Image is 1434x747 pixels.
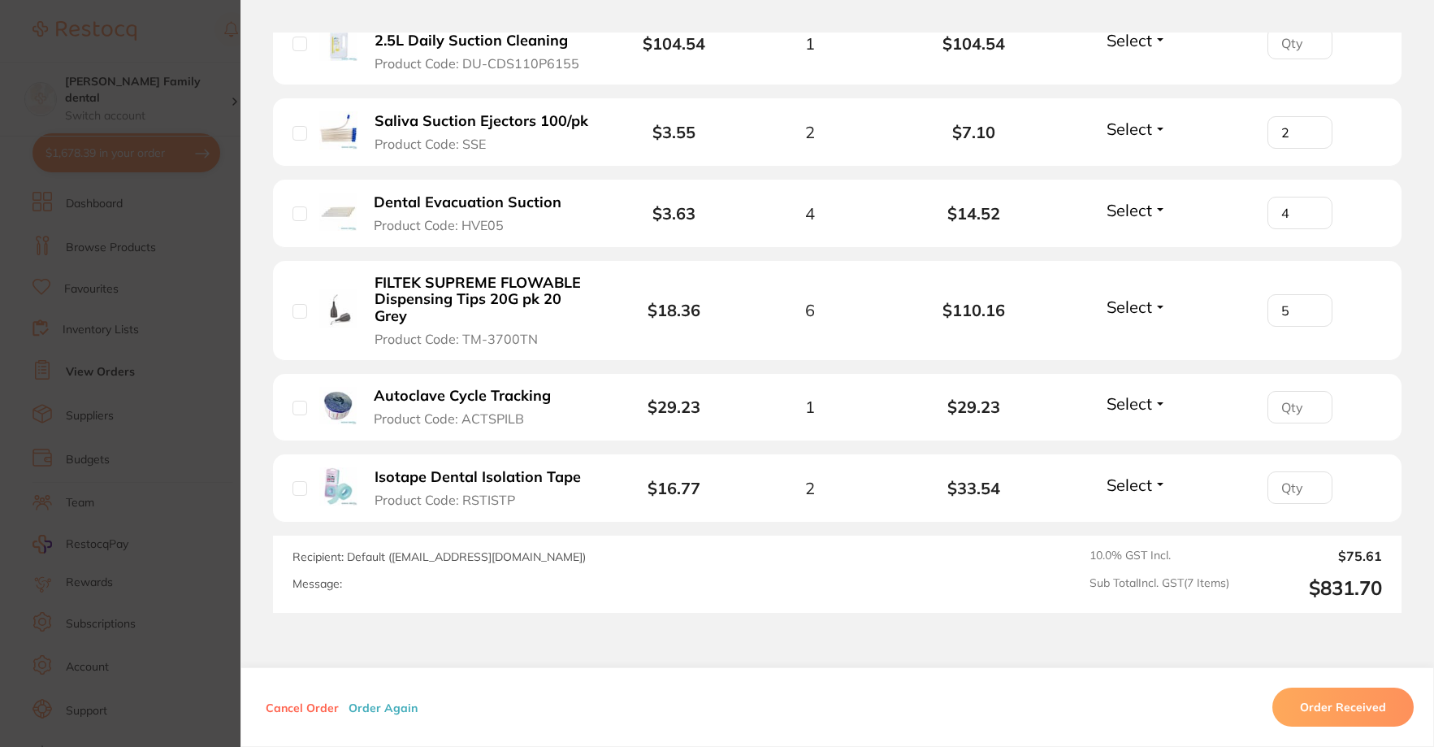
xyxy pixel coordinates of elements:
button: Saliva Suction Ejectors 100/pk Product Code: SSE [370,112,595,152]
span: Select [1107,297,1152,317]
input: Qty [1267,294,1332,327]
input: Qty [1267,116,1332,149]
b: $16.77 [648,478,700,498]
input: Qty [1267,197,1332,229]
button: [PERSON_NAME] Orotol Plus 2.5L Daily Suction Cleaning Product Code: DU-CDS110P6155 [370,15,595,72]
button: FILTEK SUPREME FLOWABLE Dispensing Tips 20G pk 20 Grey Product Code: TM-3700TN [370,274,595,347]
b: $3.55 [652,122,695,142]
b: FILTEK SUPREME FLOWABLE Dispensing Tips 20G pk 20 Grey [375,275,590,325]
span: Select [1107,475,1152,495]
b: $104.54 [643,33,705,54]
input: Qty [1267,471,1332,504]
img: Saliva Suction Ejectors 100/pk [319,111,357,150]
input: Qty [1267,27,1332,59]
label: Message: [292,577,342,591]
span: Sub Total Incl. GST ( 7 Items) [1090,576,1229,600]
input: Qty [1267,391,1332,423]
span: Select [1107,200,1152,220]
img: Durr Orotol Plus 2.5L Daily Suction Cleaning [319,23,357,61]
b: $18.36 [648,300,700,320]
span: 1 [805,397,815,416]
b: Autoclave Cycle Tracking [374,388,551,405]
b: [PERSON_NAME] Orotol Plus 2.5L Daily Suction Cleaning [375,15,590,49]
button: Order Again [344,700,422,714]
b: $29.23 [892,397,1055,416]
span: 10.0 % GST Incl. [1090,549,1229,563]
span: Product Code: HVE05 [374,218,504,232]
span: Product Code: ACTSPILB [374,411,524,426]
output: $75.61 [1242,549,1382,563]
b: $14.52 [892,204,1055,223]
img: Isotape Dental Isolation Tape [319,467,357,506]
button: Select [1102,297,1172,317]
span: Product Code: RSTISTP [375,493,515,507]
button: Select [1102,200,1172,220]
button: Dental Evacuation Suction Product Code: HVE05 [369,193,581,233]
span: Select [1107,393,1152,414]
b: Dental Evacuation Suction [374,194,561,211]
span: 2 [805,479,815,497]
span: Product Code: DU-CDS110P6155 [375,56,579,71]
button: Order Received [1272,688,1414,727]
b: $33.54 [892,479,1055,497]
b: $7.10 [892,123,1055,141]
b: Isotape Dental Isolation Tape [375,469,581,486]
span: 1 [805,34,815,53]
span: 2 [805,123,815,141]
button: Cancel Order [261,700,344,714]
img: FILTEK SUPREME FLOWABLE Dispensing Tips 20G pk 20 Grey [319,289,357,328]
b: $3.63 [652,203,695,224]
b: $29.23 [648,397,700,417]
span: Select [1107,119,1152,139]
b: Saliva Suction Ejectors 100/pk [375,113,588,130]
span: 4 [805,204,815,223]
span: Select [1107,30,1152,50]
img: Autoclave Cycle Tracking [319,387,357,424]
b: $110.16 [892,301,1055,319]
button: Autoclave Cycle Tracking Product Code: ACTSPILB [369,387,570,427]
button: Select [1102,475,1172,495]
span: Recipient: Default ( [EMAIL_ADDRESS][DOMAIN_NAME] ) [292,549,586,564]
b: $104.54 [892,34,1055,53]
button: Isotape Dental Isolation Tape Product Code: RSTISTP [370,468,595,508]
button: Select [1102,30,1172,50]
img: Dental Evacuation Suction [319,193,357,230]
span: Product Code: SSE [375,137,486,151]
button: Select [1102,393,1172,414]
button: Select [1102,119,1172,139]
span: 6 [805,301,815,319]
span: Product Code: TM-3700TN [375,332,538,346]
output: $831.70 [1242,576,1382,600]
